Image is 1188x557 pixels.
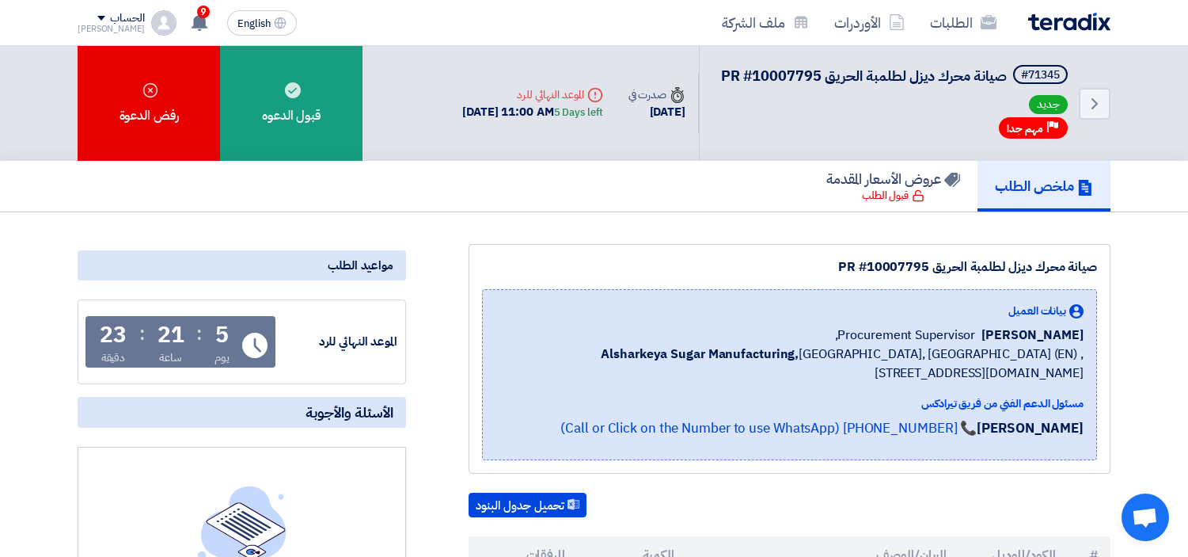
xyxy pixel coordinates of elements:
div: مواعيد الطلب [78,250,406,280]
div: صدرت في [628,86,685,103]
span: English [237,18,271,29]
a: الطلبات [917,4,1009,41]
div: 21 [158,324,184,346]
div: صيانة محرك ديزل لطلمبة الحريق PR #10007795 [482,258,1097,277]
span: بيانات العميل [1008,303,1066,319]
span: 9 [197,6,210,18]
div: قبول الطلب [862,188,924,204]
h5: عروض الأسعار المقدمة [826,170,960,188]
div: قبول الدعوه [220,46,362,161]
div: #71345 [1021,70,1060,81]
button: English [227,10,297,36]
a: عروض الأسعار المقدمة قبول الطلب [809,161,977,212]
a: ملف الشركة [709,4,822,41]
div: 23 [100,324,127,346]
span: [GEOGRAPHIC_DATA], [GEOGRAPHIC_DATA] (EN) ,[STREET_ADDRESS][DOMAIN_NAME] [495,345,1084,383]
div: رفض الدعوة [78,46,220,161]
a: ملخص الطلب [977,161,1110,212]
div: ساعة [159,349,182,366]
div: الحساب [110,12,144,25]
div: مسئول الدعم الفني من فريق تيرادكس [495,395,1084,412]
div: الموعد النهائي للرد [462,86,602,103]
div: : [139,319,145,348]
strong: [PERSON_NAME] [977,418,1084,438]
div: 5 [215,324,229,346]
div: Open chat [1122,494,1169,541]
span: صيانة محرك ديزل لطلمبة الحريق PR #10007795 [721,65,1007,86]
img: profile_test.png [151,10,176,36]
h5: ملخص الطلب [995,177,1093,195]
div: يوم [214,349,230,366]
div: دقيقة [101,349,126,366]
div: 5 Days left [554,105,603,120]
span: جديد [1029,95,1068,114]
span: الأسئلة والأجوبة [306,403,393,422]
b: Alsharkeya Sugar Manufacturing, [601,345,799,364]
div: [DATE] 11:00 AM [462,103,602,121]
span: مهم جدا [1007,121,1043,136]
span: Procurement Supervisor, [835,326,976,345]
div: [DATE] [628,103,685,121]
span: [PERSON_NAME] [981,326,1084,345]
div: الموعد النهائي للرد [279,333,397,351]
a: 📞 [PHONE_NUMBER] (Call or Click on the Number to use WhatsApp) [560,418,977,438]
button: تحميل جدول البنود [469,493,586,518]
img: Teradix logo [1028,13,1110,31]
div: : [196,319,202,348]
div: [PERSON_NAME] [78,25,145,33]
h5: صيانة محرك ديزل لطلمبة الحريق PR #10007795 [721,65,1071,87]
a: الأوردرات [822,4,917,41]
